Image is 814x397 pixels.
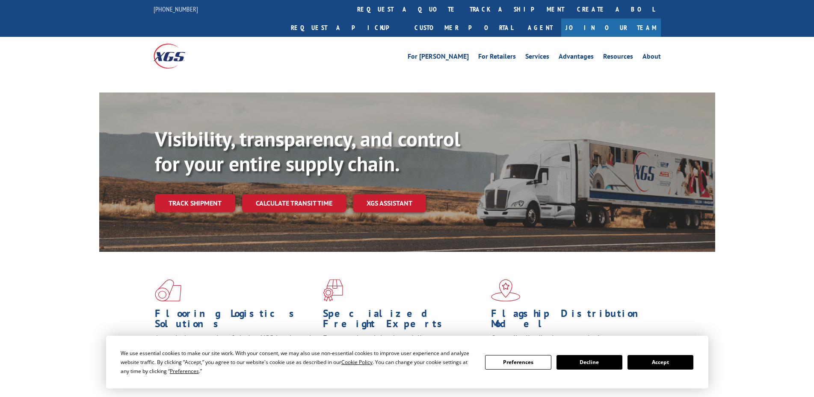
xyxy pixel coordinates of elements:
[491,279,521,301] img: xgs-icon-flagship-distribution-model-red
[642,53,661,63] a: About
[323,308,485,333] h1: Specialized Freight Experts
[525,53,549,63] a: Services
[155,308,317,333] h1: Flooring Logistics Solutions
[284,18,408,37] a: Request a pickup
[603,53,633,63] a: Resources
[408,53,469,63] a: For [PERSON_NAME]
[154,5,198,13] a: [PHONE_NUMBER]
[628,355,693,370] button: Accept
[491,333,648,353] span: Our agile distribution network gives you nationwide inventory management on demand.
[561,18,661,37] a: Join Our Team
[559,53,594,63] a: Advantages
[155,333,316,364] span: As an industry carrier of choice, XGS has brought innovation and dedication to flooring logistics...
[106,336,708,388] div: Cookie Consent Prompt
[353,194,426,212] a: XGS ASSISTANT
[242,194,346,212] a: Calculate transit time
[121,349,475,376] div: We use essential cookies to make our site work. With your consent, we may also use non-essential ...
[170,367,199,375] span: Preferences
[155,194,235,212] a: Track shipment
[155,279,181,301] img: xgs-icon-total-supply-chain-intelligence-red
[155,125,460,177] b: Visibility, transparency, and control for your entire supply chain.
[519,18,561,37] a: Agent
[556,355,622,370] button: Decline
[323,279,343,301] img: xgs-icon-focused-on-flooring-red
[341,358,373,366] span: Cookie Policy
[485,355,551,370] button: Preferences
[478,53,516,63] a: For Retailers
[323,333,485,371] p: From overlength loads to delicate cargo, our experienced staff knows the best way to move your fr...
[491,308,653,333] h1: Flagship Distribution Model
[408,18,519,37] a: Customer Portal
